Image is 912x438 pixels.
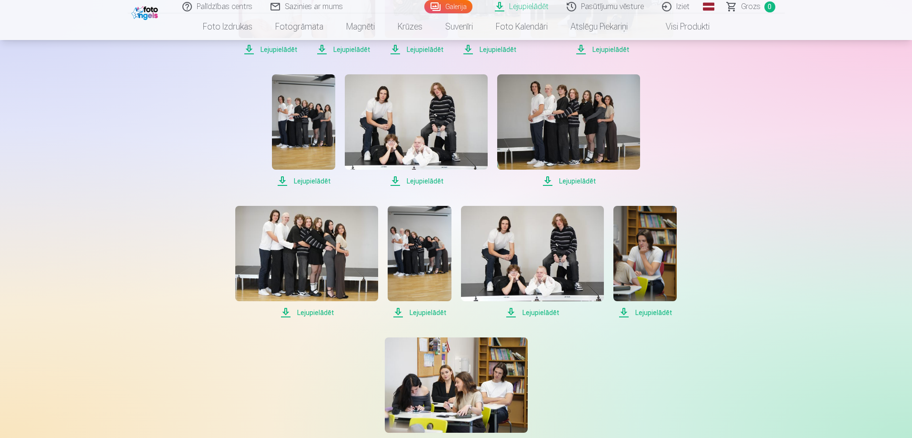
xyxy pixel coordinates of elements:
a: Lejupielādēt [613,206,677,318]
a: Magnēti [335,13,386,40]
span: Lejupielādēt [458,44,521,55]
span: Lejupielādēt [272,175,335,187]
span: 0 [764,1,775,12]
a: Suvenīri [434,13,484,40]
span: Lejupielādēt [345,175,488,187]
span: Lejupielādēt [461,307,604,318]
span: Lejupielādēt [311,44,375,55]
span: Lejupielādēt [497,175,640,187]
a: Lejupielādēt [461,206,604,318]
a: Atslēgu piekariņi [559,13,639,40]
span: Grozs [741,1,761,12]
a: Lejupielādēt [388,206,451,318]
a: Fotogrāmata [264,13,335,40]
a: Visi produkti [639,13,721,40]
a: Lejupielādēt [235,206,378,318]
span: Lejupielādēt [239,44,302,55]
span: Lejupielādēt [385,44,448,55]
a: Lejupielādēt [345,74,488,187]
span: Lejupielādēt [613,307,677,318]
a: Krūzes [386,13,434,40]
img: /fa1 [131,4,160,20]
a: Foto izdrukas [191,13,264,40]
span: Lejupielādēt [531,44,673,55]
span: Lejupielādēt [388,307,451,318]
a: Foto kalendāri [484,13,559,40]
span: Lejupielādēt [235,307,378,318]
a: Lejupielādēt [497,74,640,187]
a: Lejupielādēt [272,74,335,187]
